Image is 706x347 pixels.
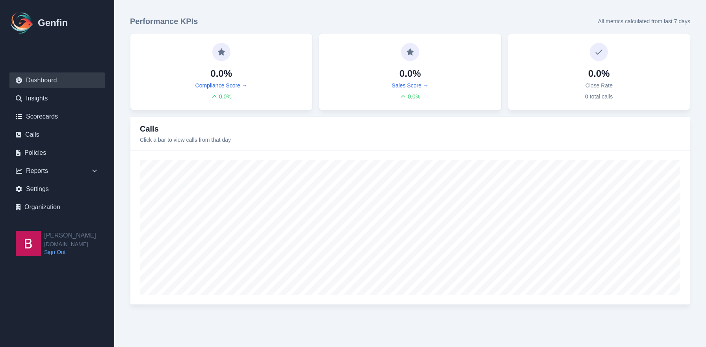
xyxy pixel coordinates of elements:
[38,17,68,29] h1: Genfin
[140,123,231,134] h3: Calls
[140,136,231,144] p: Click a bar to view calls from that day
[130,16,198,27] h3: Performance KPIs
[44,248,96,256] a: Sign Out
[585,82,613,89] p: Close Rate
[598,17,690,25] p: All metrics calculated from last 7 days
[585,93,613,100] p: 0 total calls
[195,82,247,89] a: Compliance Score →
[9,91,105,106] a: Insights
[210,67,232,80] h4: 0.0%
[9,72,105,88] a: Dashboard
[16,231,41,256] img: Benjamin Tice
[588,67,610,80] h4: 0.0%
[9,163,105,179] div: Reports
[9,127,105,143] a: Calls
[44,240,96,248] span: [DOMAIN_NAME]
[211,93,232,100] div: 0.0 %
[9,10,35,35] img: Logo
[9,199,105,215] a: Organization
[392,82,428,89] a: Sales Score →
[9,109,105,124] a: Scorecards
[400,93,420,100] div: 0.0 %
[9,181,105,197] a: Settings
[44,231,96,240] h2: [PERSON_NAME]
[399,67,421,80] h4: 0.0%
[9,145,105,161] a: Policies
